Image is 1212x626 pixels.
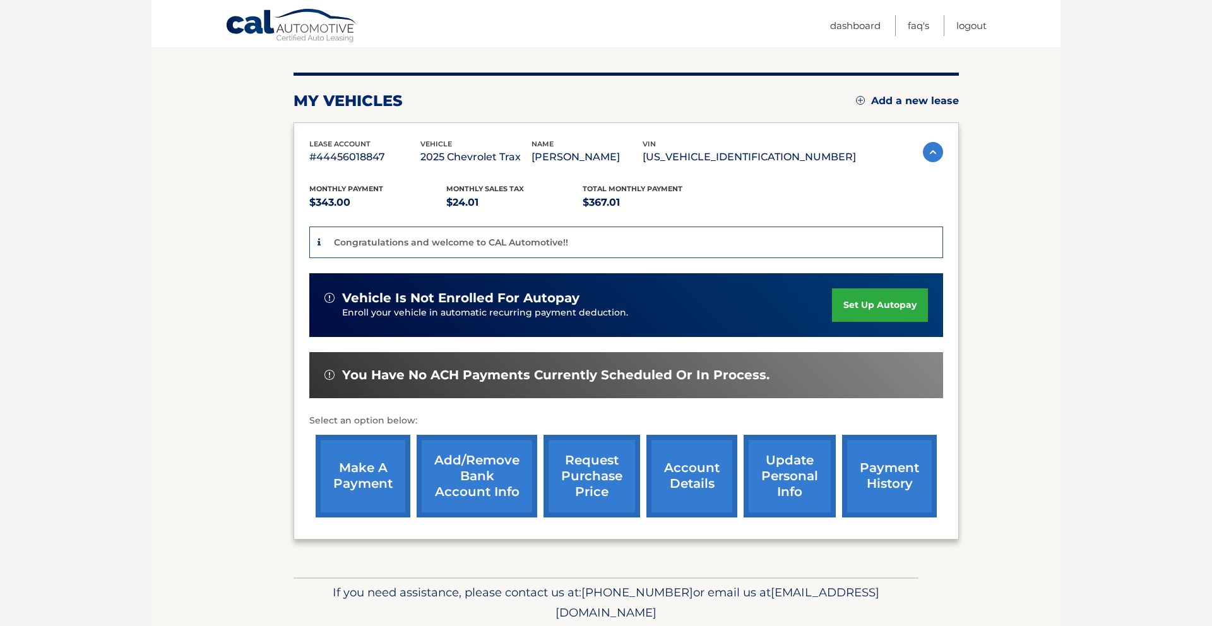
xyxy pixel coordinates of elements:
[309,139,371,148] span: lease account
[923,142,943,162] img: accordion-active.svg
[856,96,865,105] img: add.svg
[309,413,943,428] p: Select an option below:
[583,194,720,211] p: $367.01
[643,139,656,148] span: vin
[532,148,643,166] p: [PERSON_NAME]
[832,288,928,322] a: set up autopay
[342,290,579,306] span: vehicle is not enrolled for autopay
[324,370,335,380] img: alert-white.svg
[446,194,583,211] p: $24.01
[420,139,452,148] span: vehicle
[316,435,410,517] a: make a payment
[956,15,987,36] a: Logout
[334,237,568,248] p: Congratulations and welcome to CAL Automotive!!
[417,435,537,517] a: Add/Remove bank account info
[646,435,737,517] a: account details
[583,184,682,193] span: Total Monthly Payment
[856,95,959,107] a: Add a new lease
[643,148,856,166] p: [US_VEHICLE_IDENTIFICATION_NUMBER]
[544,435,640,517] a: request purchase price
[744,435,836,517] a: update personal info
[309,184,383,193] span: Monthly Payment
[420,148,532,166] p: 2025 Chevrolet Trax
[294,92,403,110] h2: my vehicles
[342,306,832,320] p: Enroll your vehicle in automatic recurring payment deduction.
[842,435,937,517] a: payment history
[908,15,929,36] a: FAQ's
[309,194,446,211] p: $343.00
[225,8,358,45] a: Cal Automotive
[446,184,524,193] span: Monthly sales Tax
[342,367,769,383] span: You have no ACH payments currently scheduled or in process.
[532,139,554,148] span: name
[302,582,910,623] p: If you need assistance, please contact us at: or email us at
[830,15,881,36] a: Dashboard
[309,148,420,166] p: #44456018847
[324,293,335,303] img: alert-white.svg
[581,585,693,599] span: [PHONE_NUMBER]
